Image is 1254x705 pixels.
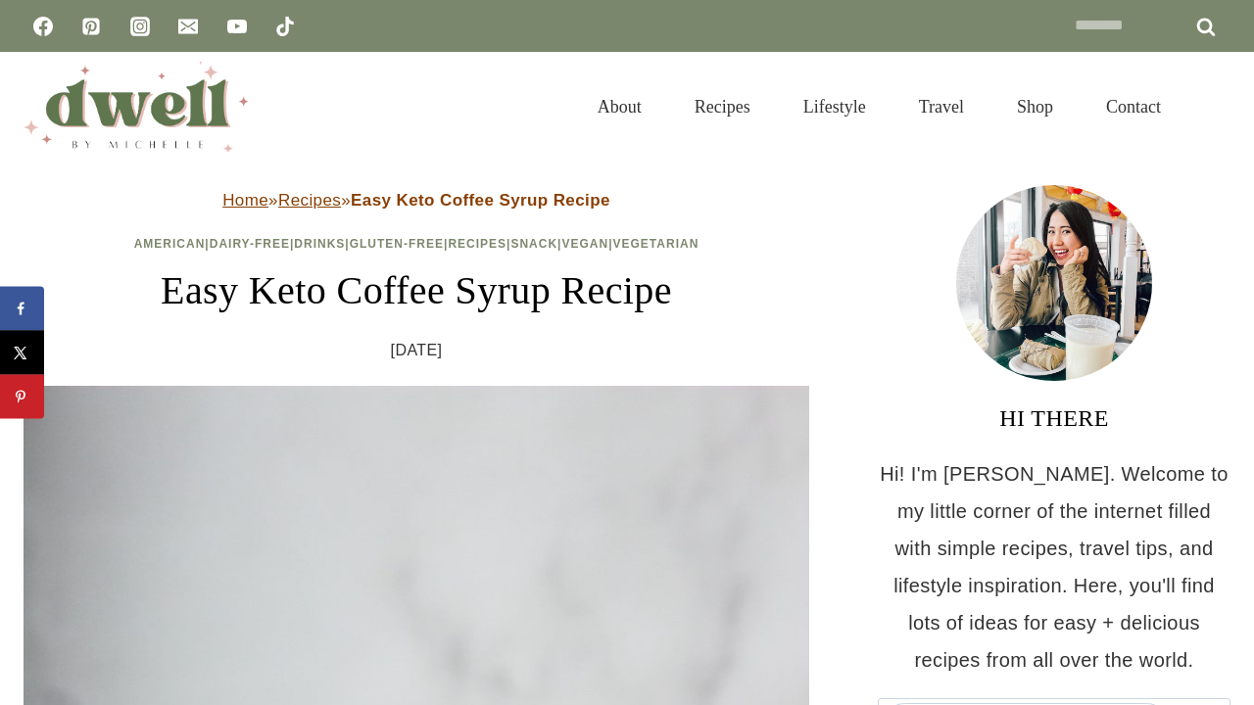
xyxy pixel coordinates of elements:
a: TikTok [265,7,305,46]
a: Shop [990,72,1080,141]
a: Recipes [278,191,341,210]
a: Gluten-Free [350,237,444,251]
button: View Search Form [1197,90,1230,123]
p: Hi! I'm [PERSON_NAME]. Welcome to my little corner of the internet filled with simple recipes, tr... [878,455,1230,679]
a: Home [222,191,268,210]
span: » » [222,191,610,210]
a: YouTube [217,7,257,46]
a: Recipes [668,72,777,141]
time: [DATE] [391,336,443,365]
a: Recipes [448,237,506,251]
a: Facebook [24,7,63,46]
a: Dairy-Free [210,237,290,251]
a: American [134,237,206,251]
a: Vegan [561,237,608,251]
h1: Easy Keto Coffee Syrup Recipe [24,261,809,320]
a: Vegetarian [613,237,699,251]
img: DWELL by michelle [24,62,249,152]
nav: Primary Navigation [571,72,1187,141]
span: | | | | | | | [134,237,699,251]
strong: Easy Keto Coffee Syrup Recipe [351,191,610,210]
a: Instagram [121,7,160,46]
a: Contact [1080,72,1187,141]
a: About [571,72,668,141]
a: Travel [892,72,990,141]
h3: HI THERE [878,400,1230,436]
a: Drinks [294,237,345,251]
a: Pinterest [72,7,111,46]
a: Snack [510,237,557,251]
a: Lifestyle [777,72,892,141]
a: Email [169,7,208,46]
